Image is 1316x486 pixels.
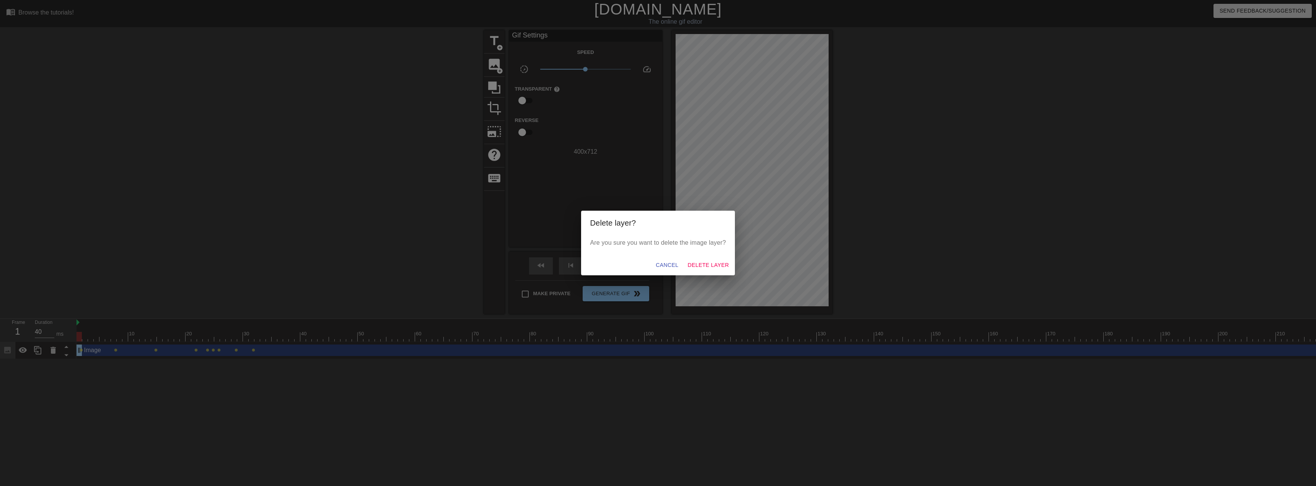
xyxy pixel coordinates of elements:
[590,238,726,247] p: Are you sure you want to delete the image layer?
[590,217,726,229] h2: Delete layer?
[656,260,678,270] span: Cancel
[684,258,732,272] button: Delete Layer
[653,258,681,272] button: Cancel
[687,260,729,270] span: Delete Layer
